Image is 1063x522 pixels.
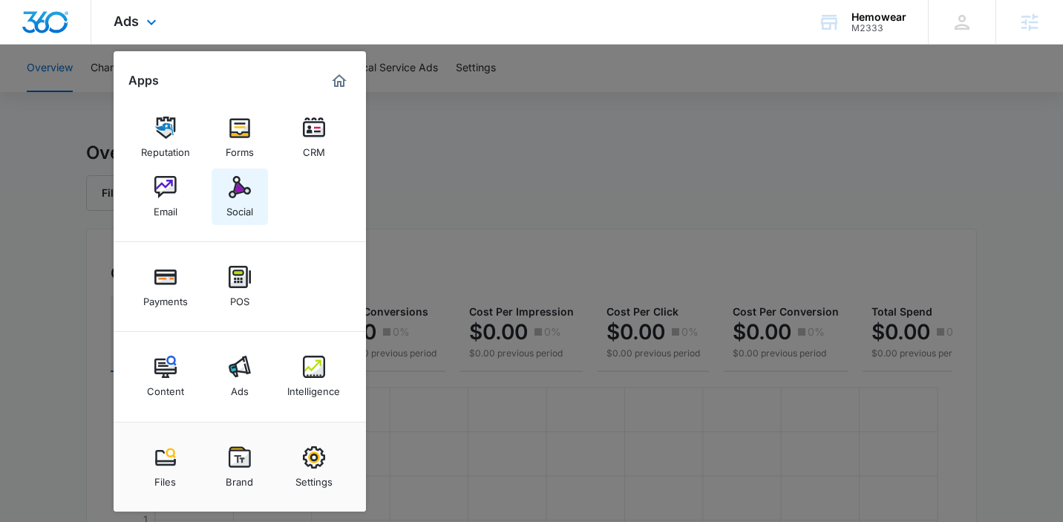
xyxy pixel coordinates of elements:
[137,169,194,225] a: Email
[226,198,253,218] div: Social
[114,13,139,29] span: Ads
[154,469,176,488] div: Files
[851,11,906,23] div: account name
[24,24,36,36] img: logo_orange.svg
[286,439,342,495] a: Settings
[154,198,177,218] div: Email
[286,348,342,405] a: Intelligence
[42,24,73,36] div: v 4.0.25
[303,139,325,158] div: CRM
[212,439,268,495] a: Brand
[56,88,133,97] div: Domain Overview
[164,88,250,97] div: Keywords by Traffic
[24,39,36,50] img: website_grey.svg
[226,469,253,488] div: Brand
[212,169,268,225] a: Social
[40,86,52,98] img: tab_domain_overview_orange.svg
[286,109,342,166] a: CRM
[231,378,249,397] div: Ads
[128,74,159,88] h2: Apps
[137,109,194,166] a: Reputation
[137,348,194,405] a: Content
[230,288,249,307] div: POS
[143,288,188,307] div: Payments
[137,258,194,315] a: Payments
[137,439,194,495] a: Files
[851,23,906,33] div: account id
[226,139,254,158] div: Forms
[147,378,184,397] div: Content
[327,69,351,93] a: Marketing 360® Dashboard
[287,378,340,397] div: Intelligence
[212,258,268,315] a: POS
[148,86,160,98] img: tab_keywords_by_traffic_grey.svg
[212,348,268,405] a: Ads
[141,139,190,158] div: Reputation
[295,469,333,488] div: Settings
[39,39,163,50] div: Domain: [DOMAIN_NAME]
[212,109,268,166] a: Forms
